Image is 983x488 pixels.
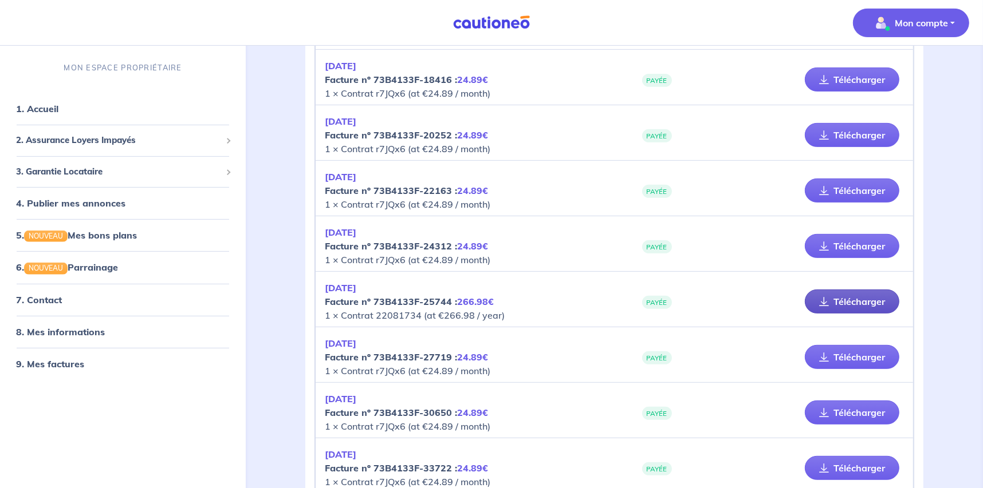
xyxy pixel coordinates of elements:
span: PAYÉE [642,129,672,142]
p: 1 × Contrat r7JQx6 (at €24.89 / month) [325,336,615,378]
div: 2. Assurance Loyers Impayés [5,129,241,152]
strong: Facture nº 73B4133F-25744 : [325,296,494,307]
a: 7. Contact [16,294,62,306]
em: [DATE] [325,282,356,293]
em: 24.89€ [457,462,488,474]
span: PAYÉE [642,407,672,420]
p: 1 × Contrat r7JQx6 (at €24.89 / month) [325,114,615,156]
div: 4. Publier mes annonces [5,192,241,215]
a: Télécharger [805,456,899,480]
em: [DATE] [325,60,356,72]
a: 9. Mes factures [16,358,84,370]
div: 7. Contact [5,288,241,311]
a: 1. Accueil [16,103,58,114]
img: illu_account_valid_menu.svg [872,14,890,32]
em: 24.89€ [457,129,488,141]
strong: Facture nº 73B4133F-27719 : [325,351,488,363]
div: 9. Mes factures [5,352,241,375]
div: 3. Garantie Locataire [5,161,241,183]
em: [DATE] [325,116,356,127]
div: 8. Mes informations [5,320,241,343]
p: Mon compte [895,16,948,30]
strong: Facture nº 73B4133F-22163 : [325,185,488,196]
strong: Facture nº 73B4133F-33722 : [325,462,488,474]
em: 24.89€ [457,74,488,85]
strong: Facture nº 73B4133F-30650 : [325,407,488,418]
a: Télécharger [805,234,899,258]
span: PAYÉE [642,240,672,253]
a: 6.NOUVEAUParrainage [16,262,118,273]
em: 24.89€ [457,351,488,363]
span: PAYÉE [642,462,672,475]
div: 6.NOUVEAUParrainage [5,256,241,279]
em: [DATE] [325,338,356,349]
a: Télécharger [805,123,899,147]
a: 8. Mes informations [16,326,105,338]
p: 1 × Contrat r7JQx6 (at €24.89 / month) [325,59,615,100]
div: 5.NOUVEAUMes bons plans [5,224,241,247]
em: [DATE] [325,449,356,460]
strong: Facture nº 73B4133F-18416 : [325,74,488,85]
p: 1 × Contrat r7JQx6 (at €24.89 / month) [325,392,615,433]
em: [DATE] [325,227,356,238]
span: PAYÉE [642,351,672,364]
span: 3. Garantie Locataire [16,165,221,178]
a: 5.NOUVEAUMes bons plans [16,229,137,241]
p: 1 × Contrat 22081734 (at €266.98 / year) [325,281,615,322]
div: 1. Accueil [5,97,241,120]
em: 24.89€ [457,240,488,252]
a: Télécharger [805,178,899,203]
span: PAYÉE [642,296,672,309]
em: [DATE] [325,171,356,182]
span: PAYÉE [642,74,672,87]
button: illu_account_valid_menu.svgMon compte [853,9,969,37]
p: 1 × Contrat r7JQx6 (at €24.89 / month) [325,225,615,267]
p: 1 × Contrat r7JQx6 (at €24.89 / month) [325,170,615,211]
strong: Facture nº 73B4133F-24312 : [325,240,488,252]
img: Cautioneo [449,15,534,30]
em: 24.89€ [457,185,488,196]
span: PAYÉE [642,185,672,198]
a: Télécharger [805,289,899,314]
em: 266.98€ [457,296,494,307]
em: [DATE] [325,393,356,404]
a: Télécharger [805,345,899,369]
em: 24.89€ [457,407,488,418]
strong: Facture nº 73B4133F-20252 : [325,129,488,141]
p: MON ESPACE PROPRIÉTAIRE [64,62,182,73]
span: 2. Assurance Loyers Impayés [16,134,221,147]
a: Télécharger [805,68,899,92]
a: 4. Publier mes annonces [16,197,125,209]
a: Télécharger [805,400,899,424]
